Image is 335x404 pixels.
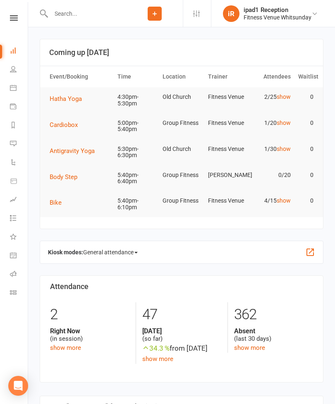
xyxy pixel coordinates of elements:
td: Group Fitness [159,113,204,133]
a: show more [234,344,265,351]
span: 34.3 % [142,344,170,352]
div: 47 [142,302,221,327]
input: Search... [48,8,127,19]
button: Bike [50,198,67,208]
span: Body Step [50,173,77,181]
a: Roll call kiosk mode [10,265,29,284]
a: show [277,93,291,100]
td: Fitness Venue [204,139,249,159]
a: show [277,197,291,204]
span: Bike [50,199,62,206]
div: Fitness Venue Whitsunday [244,14,311,21]
a: show [277,120,291,126]
a: Class kiosk mode [10,284,29,303]
a: Product Sales [10,172,29,191]
th: Trainer [204,66,249,87]
td: 2/25 [249,87,294,107]
strong: Right Now [50,327,129,335]
th: Location [159,66,204,87]
a: Dashboard [10,42,29,61]
button: Body Step [50,172,83,182]
div: 2 [50,302,129,327]
td: Fitness Venue [204,191,249,210]
div: from [DATE] [142,343,221,354]
td: 1/30 [249,139,294,159]
td: 0 [294,165,317,185]
td: [PERSON_NAME] [204,165,249,185]
span: Hatha Yoga [50,95,82,103]
td: 5:40pm-6:10pm [114,191,159,217]
td: Old Church [159,87,204,107]
a: show more [142,355,173,363]
a: What's New [10,228,29,247]
th: Time [114,66,159,87]
a: Calendar [10,79,29,98]
td: Fitness Venue [204,87,249,107]
div: iR [223,5,239,22]
td: 1/20 [249,113,294,133]
strong: [DATE] [142,327,221,335]
div: (so far) [142,327,221,343]
th: Waitlist [294,66,317,87]
td: 0 [294,191,317,210]
th: Attendees [249,66,294,87]
button: Hatha Yoga [50,94,88,104]
div: (last 30 days) [234,327,313,343]
a: show [277,146,291,152]
div: 362 [234,302,313,327]
td: Group Fitness [159,165,204,185]
h3: Attendance [50,282,313,291]
td: 0 [294,139,317,159]
a: People [10,61,29,79]
td: 4/15 [249,191,294,210]
h3: Coming up [DATE] [49,48,314,57]
div: (in session) [50,327,129,343]
th: Event/Booking [46,66,114,87]
td: 5:00pm-5:40pm [114,113,159,139]
td: 0 [294,87,317,107]
div: ipad1 Reception [244,6,311,14]
button: Cardiobox [50,120,84,130]
button: Antigravity Yoga [50,146,100,156]
strong: Kiosk modes: [48,249,83,256]
td: Old Church [159,139,204,159]
a: Reports [10,117,29,135]
span: General attendance [83,246,138,259]
a: show more [50,344,81,351]
td: 5:40pm-6:40pm [114,165,159,191]
a: Payments [10,98,29,117]
strong: Absent [234,327,313,335]
span: Cardiobox [50,121,78,129]
div: Open Intercom Messenger [8,376,28,396]
a: General attendance kiosk mode [10,247,29,265]
td: Group Fitness [159,191,204,210]
td: Fitness Venue [204,113,249,133]
span: Antigravity Yoga [50,147,95,155]
td: 5:30pm-6:30pm [114,139,159,165]
a: Assessments [10,191,29,210]
td: 4:30pm-5:30pm [114,87,159,113]
td: 0 [294,113,317,133]
td: 0/20 [249,165,294,185]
